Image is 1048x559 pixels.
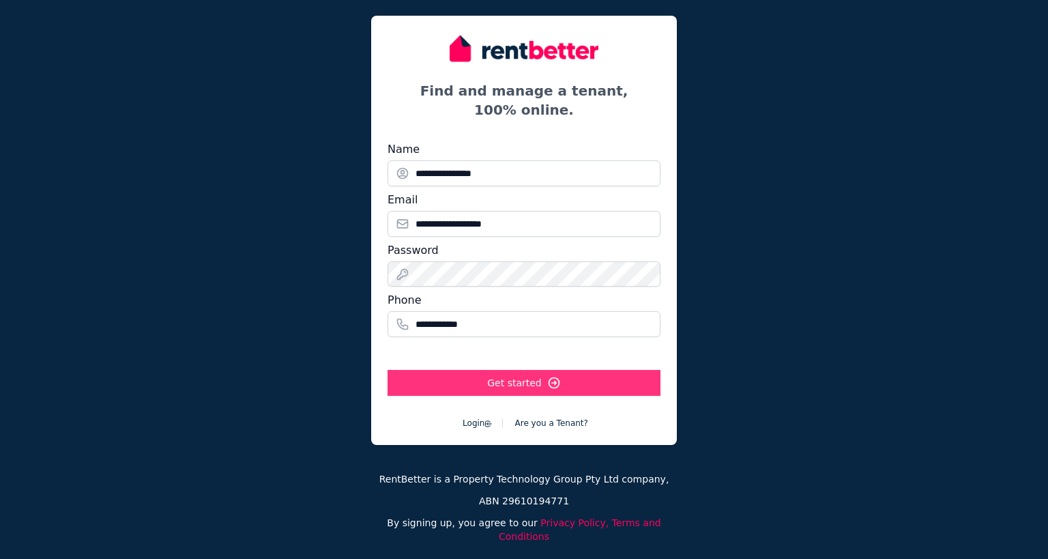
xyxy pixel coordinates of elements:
span: | [501,418,504,428]
a: Privacy Policy, Terms and Conditions [499,517,661,542]
label: Phone [388,292,422,309]
p: By signing up, you agree to our [371,516,677,543]
label: Name [388,141,420,158]
h1: Find and manage a tenant, 100% online. [388,81,660,119]
p: RentBetter is a Property Technology Group Pty Ltd company, [371,472,677,486]
button: Get started [388,370,660,396]
img: RentBetter logo [450,32,598,65]
span: Tenant's please click here. [515,418,588,428]
p: ABN 29610194771 [371,494,677,508]
label: Email [388,192,418,208]
label: Password [388,242,439,259]
a: Login [463,418,493,428]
